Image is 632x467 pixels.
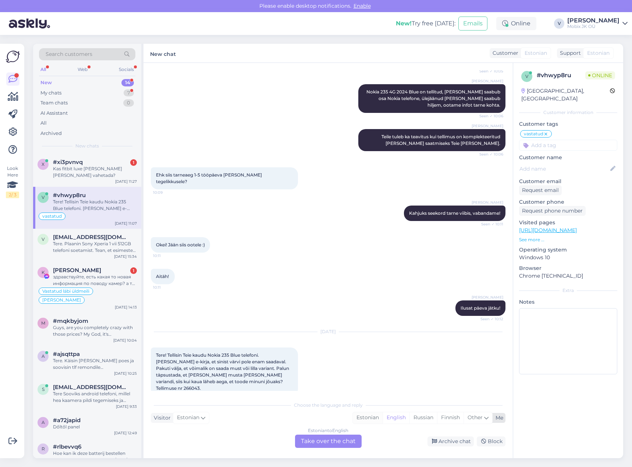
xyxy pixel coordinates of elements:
[40,99,68,107] div: Team chats
[53,165,137,179] div: Kas fitbit luxe [PERSON_NAME] [PERSON_NAME] vahetada?
[468,414,483,421] span: Other
[156,172,263,184] span: Ehk siis tarneaeg 1-5 tööpäeva [PERSON_NAME] tegelikkusele?
[493,414,503,422] div: Me
[53,159,83,165] span: #xi3pvnvq
[525,74,528,79] span: v
[557,49,581,57] div: Support
[46,50,92,58] span: Search customers
[6,165,19,198] div: Look Here
[115,221,137,226] div: [DATE] 11:07
[476,316,503,322] span: Seen ✓ 10:12
[490,49,518,57] div: Customer
[153,190,181,195] span: 10:09
[177,414,199,422] span: Estonian
[437,412,464,423] div: Finnish
[519,140,617,151] input: Add a tag
[458,17,487,31] button: Emails
[519,178,617,185] p: Customer email
[151,328,505,335] div: [DATE]
[40,110,68,117] div: AI Assistant
[295,435,362,448] div: Take over the chat
[42,289,89,293] span: Vastatud läbi üldmeili
[6,50,20,64] img: Askly Logo
[42,420,45,425] span: a
[115,179,137,184] div: [DATE] 11:27
[519,198,617,206] p: Customer phone
[308,427,348,434] div: Estonian to English
[476,151,503,157] span: Seen ✓ 10:06
[472,78,503,84] span: [PERSON_NAME]
[114,254,137,259] div: [DATE] 15:34
[53,391,137,404] div: Tere Sooviks android telefoni, millel hea kaamera pildi tegemiseks ja ennekõike helistamiseks. Ka...
[472,295,503,300] span: [PERSON_NAME]
[53,450,137,457] div: Hoe kan ik deze batterij bestellen
[476,221,503,227] span: Seen ✓ 10:11
[427,436,474,446] div: Archive chat
[114,371,137,376] div: [DATE] 10:25
[521,87,610,103] div: [GEOGRAPHIC_DATA], [GEOGRAPHIC_DATA]
[53,443,81,450] span: #rlbevvq6
[383,412,409,423] div: English
[156,352,290,391] span: Tere! Tellisin Teie kaudu Nokia 235 Blue telefoni. [PERSON_NAME] e-kirja, et sinist värvi pole en...
[6,192,19,198] div: 2 / 3
[472,200,503,205] span: [PERSON_NAME]
[396,19,455,28] div: Try free [DATE]:
[537,71,585,80] div: # vhwyp8ru
[53,267,101,274] span: Karina Terras
[40,120,47,127] div: All
[554,18,564,29] div: V
[40,79,52,86] div: New
[42,214,62,218] span: vastatud
[567,18,628,29] a: [PERSON_NAME]Mobix JK OÜ
[156,242,205,247] span: Okei! Jään siis ootele :)
[42,446,45,452] span: r
[153,285,181,290] span: 10:11
[519,287,617,294] div: Extra
[53,357,137,371] div: Tere. Käisin [PERSON_NAME] poes ja soovisin tlf remondile hinnapakkumist. Pidite meilile saatma, ...
[76,65,89,74] div: Web
[519,165,609,173] input: Add name
[567,18,619,24] div: [PERSON_NAME]
[115,457,137,462] div: [DATE] 15:12
[39,65,47,74] div: All
[53,192,86,199] span: #vhwyp8ru
[461,305,500,311] span: Ilusat päeva jätku!
[53,384,129,391] span: sirje.siilik@gmail.com
[42,298,81,302] span: [PERSON_NAME]
[519,227,577,233] a: [URL][DOMAIN_NAME]
[476,68,503,74] span: Seen ✓ 10:05
[130,159,137,166] div: 1
[151,402,505,409] div: Choose the language and reply
[53,234,129,240] span: vahur@ortokliinik.ee
[476,113,503,119] span: Seen ✓ 10:06
[409,412,437,423] div: Russian
[353,412,383,423] div: Estonian
[53,424,137,430] div: Dőltől panel
[153,253,181,259] span: 10:11
[519,219,617,227] p: Visited pages
[519,206,586,216] div: Request phone number
[351,3,373,9] span: Enable
[53,417,81,424] span: #a72japid
[519,154,617,161] p: Customer name
[396,20,412,27] b: New!
[113,338,137,343] div: [DATE] 10:04
[53,240,137,254] div: Tere. Plaanin Sony Xperia 1 vii 512GB telefoni soetamist. Tean, et esimeste telefonidega oli maai...
[519,298,617,306] p: Notes
[130,267,137,274] div: 1
[116,404,137,409] div: [DATE] 9:33
[42,353,45,359] span: a
[156,274,169,279] span: Aitäh!
[519,254,617,261] p: Windows 10
[42,236,45,242] span: v
[519,120,617,128] p: Customer tags
[381,134,501,146] span: Teile tuleb ka teavitus kui tellimus on komplekteeritud [PERSON_NAME] saatmiseks Teie [PERSON_NAME].
[115,304,137,310] div: [DATE] 14:13
[42,195,45,200] span: v
[519,246,617,254] p: Operating system
[53,199,137,212] div: Tere! Tellisin Teie kaudu Nokia 235 Blue telefoni. [PERSON_NAME] e-kirja, et sinist värvi pole en...
[366,89,501,108] span: Nokia 235 4G 2024 Blue on tellitud, [PERSON_NAME] saabub osa Nokia telefone, ülejäänud [PERSON_NA...
[40,89,61,97] div: My chats
[114,430,137,436] div: [DATE] 12:49
[53,324,137,338] div: Guys, are you completely crazy with those prices? My God, it's awful...worst place to buy somethi...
